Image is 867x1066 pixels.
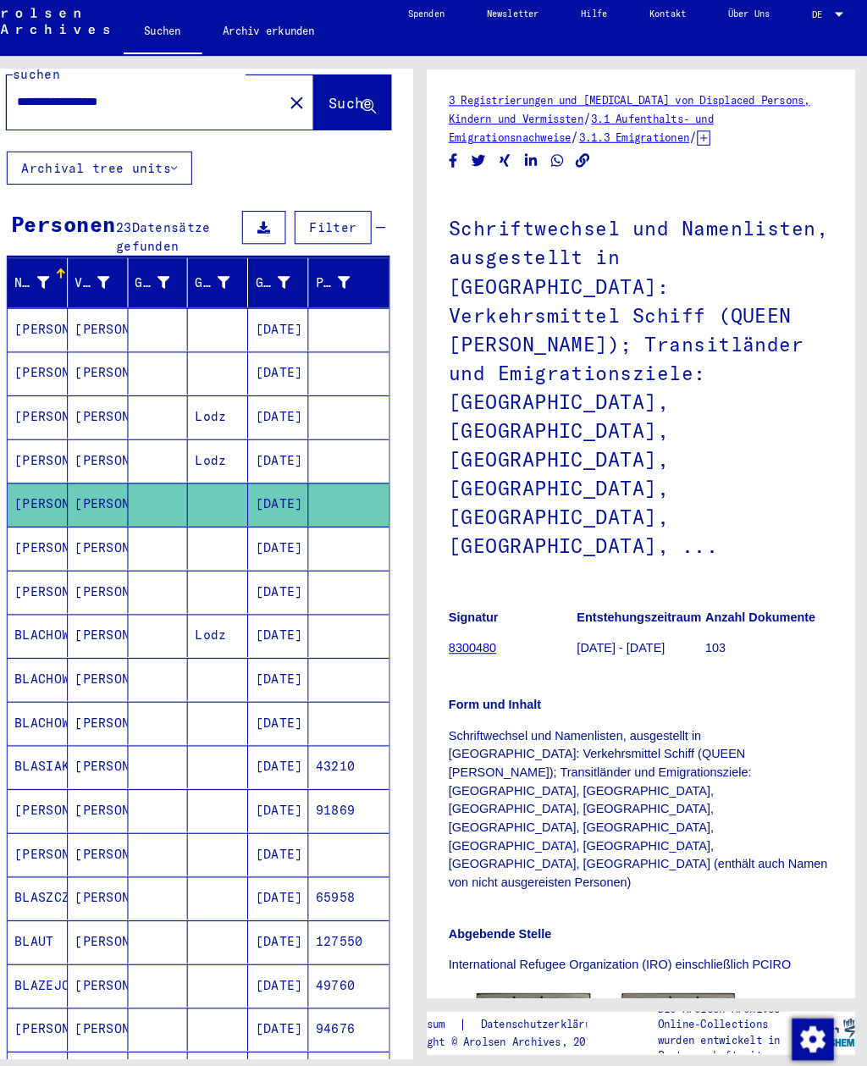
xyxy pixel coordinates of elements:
mat-cell: [PERSON_NAME] [93,559,152,600]
mat-cell: [DATE] [268,982,326,1024]
mat-cell: [DATE] [268,728,326,770]
mat-header-cell: Nachname [35,257,93,304]
div: Geburtsdatum [274,272,308,290]
mat-cell: [PERSON_NAME] [93,855,152,897]
span: / [580,131,588,146]
p: wurden entwickelt in Partnerschaft mit [664,1006,803,1036]
mat-cell: [PERSON_NAME] [35,347,93,389]
mat-header-cell: Prisoner # [326,257,404,304]
a: Archiv erkunden [223,17,352,58]
mat-cell: Lodz [209,432,268,473]
div: Geburtsdatum [274,267,329,294]
button: Share on Facebook [457,152,475,173]
mat-cell: [DATE] [268,559,326,600]
mat-cell: [PERSON_NAME] [35,771,93,812]
mat-cell: [PERSON_NAME] [35,432,93,473]
mat-cell: [PERSON_NAME] [93,389,152,431]
mat-cell: 43210 [326,728,404,770]
mat-cell: 127550 [326,898,404,939]
mat-cell: [PERSON_NAME] [93,643,152,685]
mat-cell: [DATE] [268,813,326,854]
mat-cell: BLASIAK [35,728,93,770]
span: DE [813,16,831,25]
mat-cell: [DATE] [268,1025,326,1066]
div: | [404,990,631,1008]
mat-cell: BLAZEJCZAK [35,940,93,981]
button: Filter [312,211,387,243]
mat-cell: 49760 [326,940,404,981]
mat-cell: BLACHOWITZ [35,643,93,685]
mat-cell: 65958 [326,855,404,897]
a: Datenschutzerklärung [478,990,631,1008]
mat-cell: [DATE] [268,474,326,516]
a: 3 Registrierungen und [MEDICAL_DATA] von Displaced Persons, Kindern und Vermissten [461,97,811,128]
p: Die Arolsen Archives Online-Collections [664,975,803,1006]
mat-cell: [DATE] [268,643,326,685]
mat-cell: Lodz [209,601,268,643]
a: Suchen [146,17,223,61]
mat-cell: [DATE] [268,898,326,939]
button: Clear [297,89,331,123]
img: Zustimmung ändern [793,992,834,1033]
h1: Schriftwechsel und Namenlisten, ausgestellt in [GEOGRAPHIC_DATA]: Verkehrsmittel Schiff (QUEEN [P... [461,189,833,571]
mat-cell: [PERSON_NAME] [93,771,152,812]
span: / [694,131,702,146]
div: Geburtsname [158,267,213,294]
mat-cell: [PERSON_NAME] [93,898,152,939]
div: Nachname [41,272,75,290]
mat-cell: [PERSON_NAME] [93,940,152,981]
mat-cell: [PERSON_NAME] [93,728,152,770]
mat-cell: Lodz [209,389,268,431]
mat-cell: [PERSON_NAME] [93,516,152,558]
div: Vorname [100,267,155,294]
div: Prisoner # [333,272,367,290]
div: Geburt‏ [216,272,250,290]
mat-cell: [DATE] [268,601,326,643]
b: Abgebende Stelle [461,903,561,917]
mat-header-cell: Geburt‏ [209,257,268,304]
mat-cell: [DATE] [268,855,326,897]
button: Copy link [583,152,600,173]
div: Vorname [100,272,134,290]
mat-cell: [PERSON_NAME] [35,389,93,431]
b: Anzahl Dokumente [710,597,816,610]
mat-cell: [PERSON_NAME] [35,305,93,346]
mat-cell: BLASZCZYNSKI [35,855,93,897]
mat-cell: [PERSON_NAME] [35,516,93,558]
mat-cell: [DATE] [268,771,326,812]
p: Copyright © Arolsen Archives, 2021 [404,1008,631,1023]
mat-icon: close [304,97,324,117]
div: Geburt‏ [216,267,271,294]
span: 23 [140,219,155,235]
mat-cell: 116568 [326,1025,404,1066]
mat-cell: 91869 [326,771,404,812]
mat-cell: [PERSON_NAME] [93,347,152,389]
mat-header-cell: Geburtsdatum [268,257,326,304]
button: Share on LinkedIn [533,152,550,173]
img: Arolsen_neg.svg [14,14,133,40]
mat-cell: BLEICHER [35,1025,93,1066]
mat-cell: [DATE] [268,940,326,981]
button: Archival tree units [34,153,213,185]
p: International Refugee Organization (IRO) einschließlich PCIRO [461,931,833,949]
p: Schriftwechsel und Namenlisten, ausgestellt in [GEOGRAPHIC_DATA]: Verkehrsmittel Schiff (QUEEN [P... [461,710,833,870]
a: 8300480 [461,627,508,640]
span: Filter [327,219,373,235]
mat-cell: [DATE] [268,347,326,389]
p: [DATE] - [DATE] [586,625,710,643]
mat-cell: [PERSON_NAME] [35,813,93,854]
img: 001.jpg [489,968,599,1036]
div: Geburtsname [158,272,192,290]
mat-cell: [PERSON_NAME] [93,813,152,854]
button: Share on WhatsApp [558,152,576,173]
mat-cell: [PERSON_NAME] [35,982,93,1024]
div: Prisoner # [333,267,388,294]
b: Signatur [461,597,510,610]
div: Personen [38,208,140,239]
mat-cell: [PERSON_NAME] [93,686,152,727]
mat-cell: [PERSON_NAME] [93,474,152,516]
span: Datensätze gefunden [140,219,231,252]
button: Share on Twitter [482,152,500,173]
a: 3.1.3 Emigrationen [588,133,694,146]
mat-cell: [PERSON_NAME] [93,432,152,473]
